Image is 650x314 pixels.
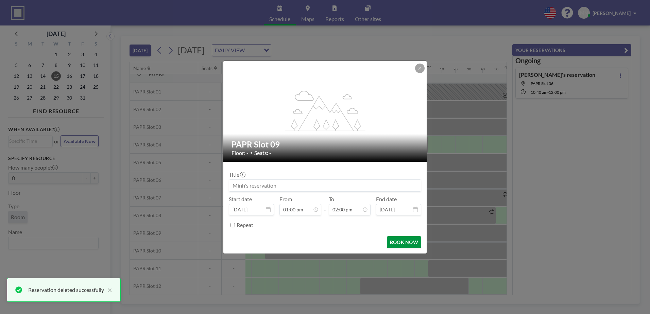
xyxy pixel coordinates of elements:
[28,286,104,294] div: Reservation deleted successfully
[229,196,252,203] label: Start date
[329,196,334,203] label: To
[237,222,253,228] label: Repeat
[104,286,112,294] button: close
[232,139,419,150] h2: PAPR Slot 09
[229,171,245,178] label: Title
[279,196,292,203] label: From
[229,180,421,191] input: Minh's reservation
[324,198,326,213] span: -
[285,90,365,131] g: flex-grow: 1.2;
[387,236,421,248] button: BOOK NOW
[376,196,397,203] label: End date
[232,150,249,156] span: Floor: -
[254,150,271,156] span: Seats: -
[250,150,253,155] span: •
